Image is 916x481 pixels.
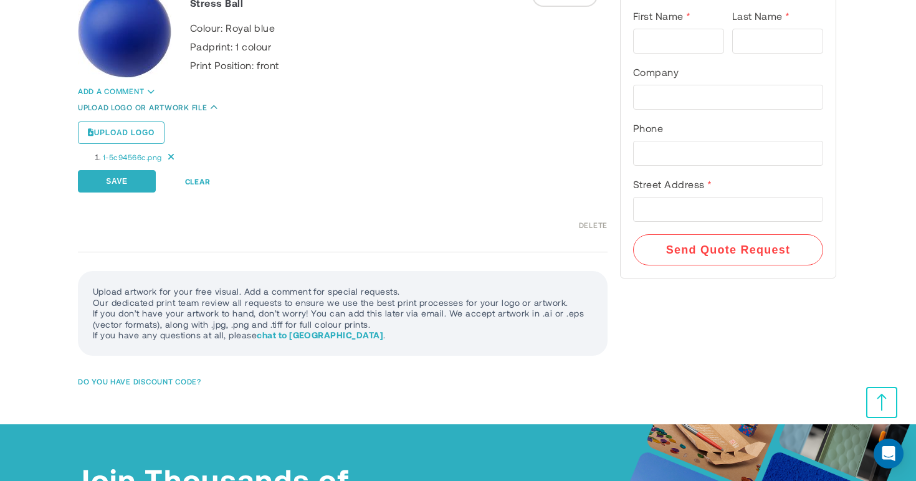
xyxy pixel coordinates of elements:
[257,59,279,72] span: front
[236,40,271,53] span: 1 colour
[78,87,144,95] a: Add a comment
[158,170,236,193] button: Clear
[257,330,383,340] a: chat to [GEOGRAPHIC_DATA]
[190,22,226,34] span: Colour
[78,271,608,356] div: Upload artwork for your free visual. Add a comment for special requests. Our dedicated print team...
[78,170,156,193] button: Save
[78,103,207,112] a: Upload logo or artwork file
[633,234,823,265] button: Send Quote Request
[732,10,783,22] span: Last Name
[226,22,275,34] span: Royal blue
[190,40,236,53] span: Padprint
[633,66,679,78] span: Company
[78,121,165,144] label: Upload logo
[103,151,162,163] a: 1-5c94566c.png
[633,122,663,134] span: Phone
[874,439,904,469] div: Open Intercom Messenger
[190,59,257,72] span: Print Position
[579,221,608,230] a: Delete
[633,10,684,22] span: First Name
[633,178,705,190] span: Street Address
[78,377,201,386] span: Do you Have discount code?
